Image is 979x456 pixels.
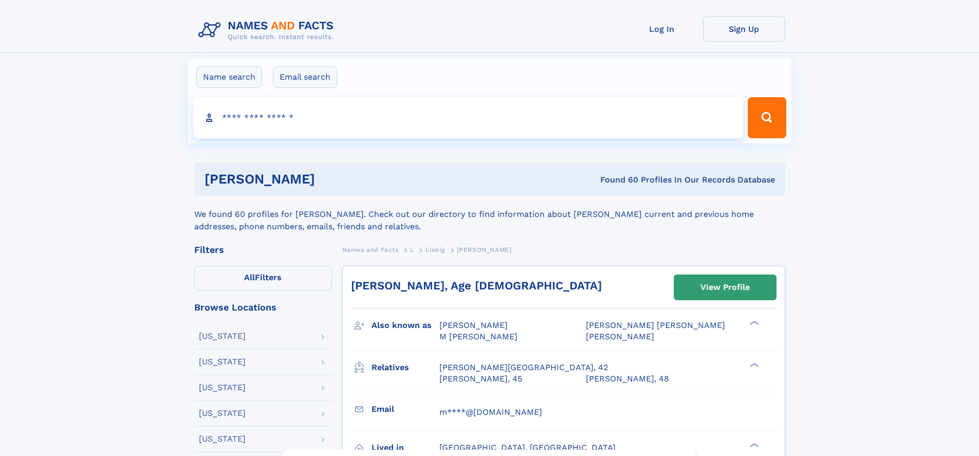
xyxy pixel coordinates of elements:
a: [PERSON_NAME], 45 [439,373,522,385]
label: Filters [194,266,332,290]
h1: [PERSON_NAME] [205,173,458,186]
div: ❯ [747,320,760,326]
span: M [PERSON_NAME] [439,332,518,341]
span: [GEOGRAPHIC_DATA], [GEOGRAPHIC_DATA] [439,443,616,452]
span: [PERSON_NAME] [PERSON_NAME] [586,320,725,330]
div: [US_STATE] [199,332,246,340]
div: ❯ [747,442,760,448]
a: Log In [621,16,703,42]
span: Liebig [426,246,445,253]
h3: Also known as [372,317,439,334]
input: search input [193,97,744,138]
div: Found 60 Profiles In Our Records Database [457,174,775,186]
span: [PERSON_NAME] [586,332,654,341]
a: Sign Up [703,16,785,42]
div: ❯ [747,361,760,368]
div: View Profile [700,276,750,299]
div: We found 60 profiles for [PERSON_NAME]. Check out our directory to find information about [PERSON... [194,196,785,233]
span: [PERSON_NAME] [457,246,512,253]
span: All [244,272,255,282]
div: [US_STATE] [199,358,246,366]
span: [PERSON_NAME] [439,320,508,330]
div: [US_STATE] [199,409,246,417]
div: [US_STATE] [199,435,246,443]
h3: Relatives [372,359,439,376]
div: Filters [194,245,332,254]
h3: Email [372,400,439,418]
a: Names and Facts [342,243,399,256]
img: Logo Names and Facts [194,16,342,44]
label: Name search [196,66,262,88]
button: Search Button [748,97,786,138]
div: Browse Locations [194,303,332,312]
a: L [410,243,414,256]
a: [PERSON_NAME][GEOGRAPHIC_DATA], 42 [439,362,608,373]
a: [PERSON_NAME], 48 [586,373,669,385]
a: View Profile [674,275,776,300]
span: L [410,246,414,253]
div: [US_STATE] [199,384,246,392]
label: Email search [273,66,337,88]
a: Liebig [426,243,445,256]
a: [PERSON_NAME], Age [DEMOGRAPHIC_DATA] [351,279,602,292]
